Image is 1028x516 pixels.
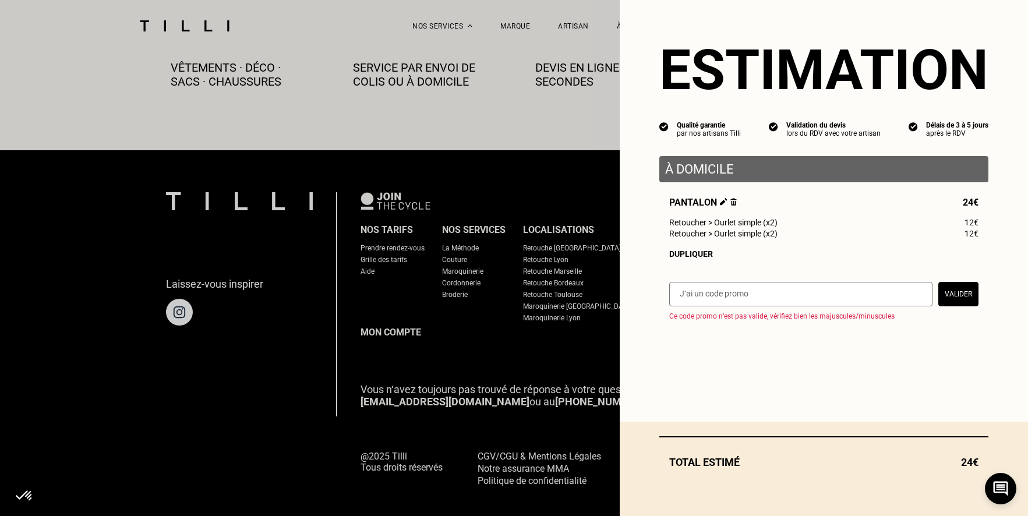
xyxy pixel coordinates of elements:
div: lors du RDV avec votre artisan [786,129,881,137]
div: Total estimé [659,456,988,468]
p: Ce code promo n’est pas valide, vérifiez bien les majuscules/minuscules [669,312,988,320]
div: par nos artisans Tilli [677,129,741,137]
span: 12€ [965,229,978,238]
img: Supprimer [730,198,737,206]
span: 12€ [965,218,978,227]
div: Qualité garantie [677,121,741,129]
button: Valider [938,282,978,306]
span: Retoucher > Ourlet simple (x2) [669,218,778,227]
input: J‘ai un code promo [669,282,932,306]
div: Délais de 3 à 5 jours [926,121,988,129]
span: 24€ [963,197,978,208]
img: icon list info [769,121,778,132]
section: Estimation [659,37,988,103]
div: Dupliquer [669,249,978,259]
div: après le RDV [926,129,988,137]
img: Éditer [720,198,727,206]
img: icon list info [659,121,669,132]
p: À domicile [665,162,983,176]
img: icon list info [909,121,918,132]
span: Retoucher > Ourlet simple (x2) [669,229,778,238]
div: Validation du devis [786,121,881,129]
span: Pantalon [669,197,737,208]
span: 24€ [961,456,978,468]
